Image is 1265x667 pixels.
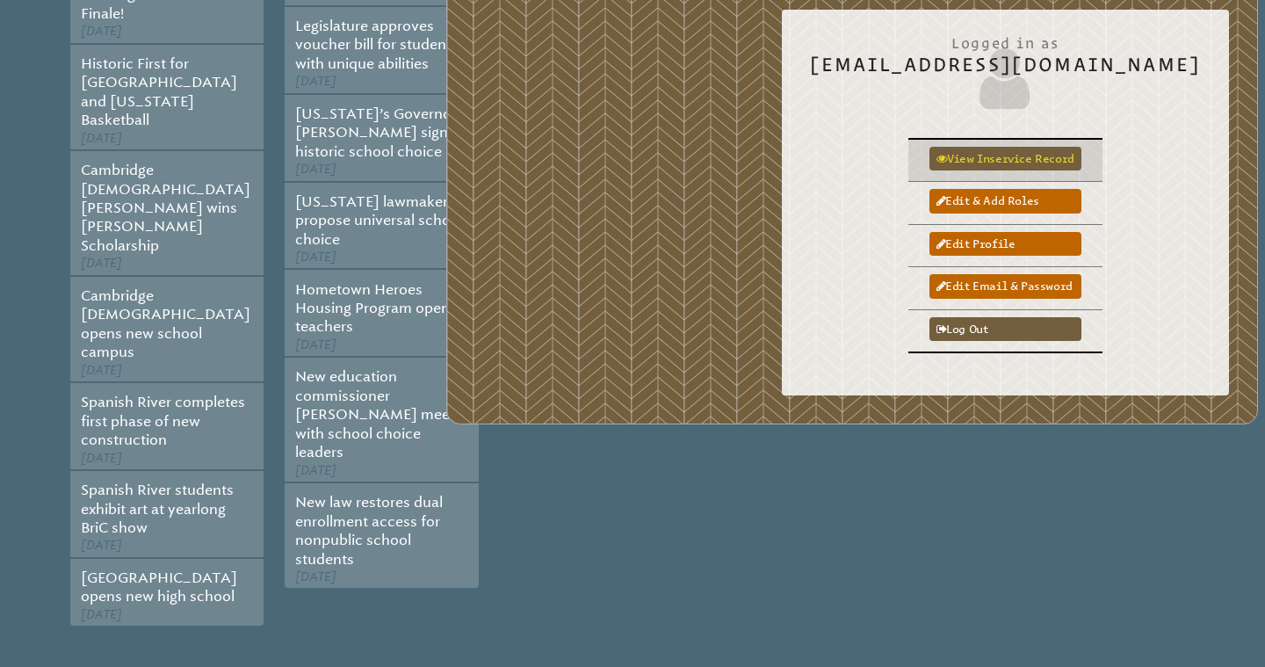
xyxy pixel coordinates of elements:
span: [DATE] [81,256,122,271]
a: View inservice record [929,147,1081,170]
span: [DATE] [81,363,122,378]
span: [DATE] [295,463,336,478]
a: Log out [929,317,1081,341]
span: [DATE] [295,74,336,89]
a: Legislature approves voucher bill for students with unique abilities [295,18,459,72]
a: [US_STATE]’s Governor [PERSON_NAME] signs historic school choice bill [295,105,465,160]
a: [US_STATE] lawmakers propose universal school choice [295,193,463,248]
span: Logged in as [810,25,1201,54]
a: Cambridge [DEMOGRAPHIC_DATA] opens new school campus [81,287,250,360]
a: Spanish River students exhibit art at yearlong BriC show [81,482,234,536]
span: [DATE] [81,24,122,39]
span: [DATE] [295,569,336,584]
span: [DATE] [81,131,122,146]
span: [DATE] [295,337,336,352]
a: New education commissioner [PERSON_NAME] meets with school choice leaders [295,368,462,460]
a: Cambridge [DEMOGRAPHIC_DATA][PERSON_NAME] wins [PERSON_NAME] Scholarship [81,162,250,254]
span: [DATE] [81,538,122,553]
a: Historic First for [GEOGRAPHIC_DATA] and [US_STATE] Basketball [81,55,237,128]
a: Hometown Heroes Housing Program open to teachers [295,281,467,336]
span: [DATE] [295,162,336,177]
a: Edit email & password [929,274,1081,298]
a: Edit & add roles [929,189,1081,213]
a: Spanish River completes first phase of new construction [81,394,245,448]
h2: [EMAIL_ADDRESS][DOMAIN_NAME] [810,25,1201,113]
a: [GEOGRAPHIC_DATA] opens new high school [81,569,237,605]
a: New law restores dual enrollment access for nonpublic school students [295,494,443,567]
span: [DATE] [81,607,122,622]
span: [DATE] [81,451,122,466]
a: Edit profile [929,232,1081,256]
span: [DATE] [295,250,336,265]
